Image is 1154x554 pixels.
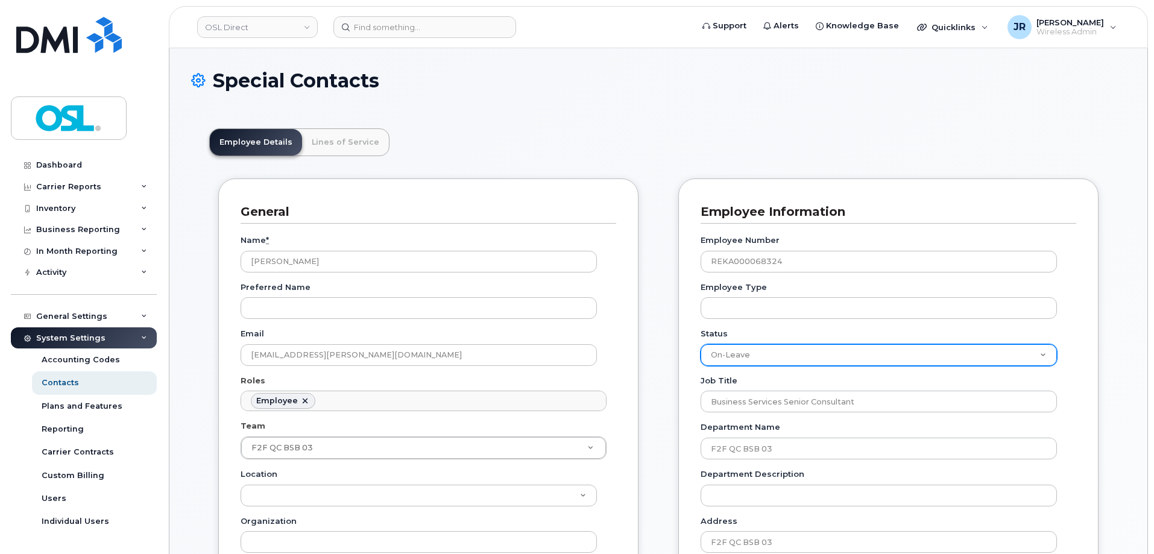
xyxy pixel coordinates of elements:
label: Preferred Name [241,282,311,293]
a: Employee Details [210,129,302,156]
abbr: required [266,235,269,245]
label: Team [241,420,265,432]
label: Organization [241,515,297,527]
label: Address [701,515,737,527]
a: F2F QC BSB 03 [241,437,606,459]
h3: General [241,204,607,220]
h1: Special Contacts [191,70,1126,91]
label: Department Name [701,421,780,433]
label: Email [241,328,264,339]
span: F2F QC BSB 03 [251,443,313,452]
label: Job Title [701,375,737,386]
label: Location [241,468,277,480]
a: Lines of Service [302,129,389,156]
h3: Employee Information [701,204,1067,220]
label: Employee Type [701,282,767,293]
div: Employee [256,396,298,406]
label: Name [241,235,269,246]
label: Status [701,328,728,339]
label: Department Description [701,468,804,480]
label: Employee Number [701,235,780,246]
label: Roles [241,375,265,386]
